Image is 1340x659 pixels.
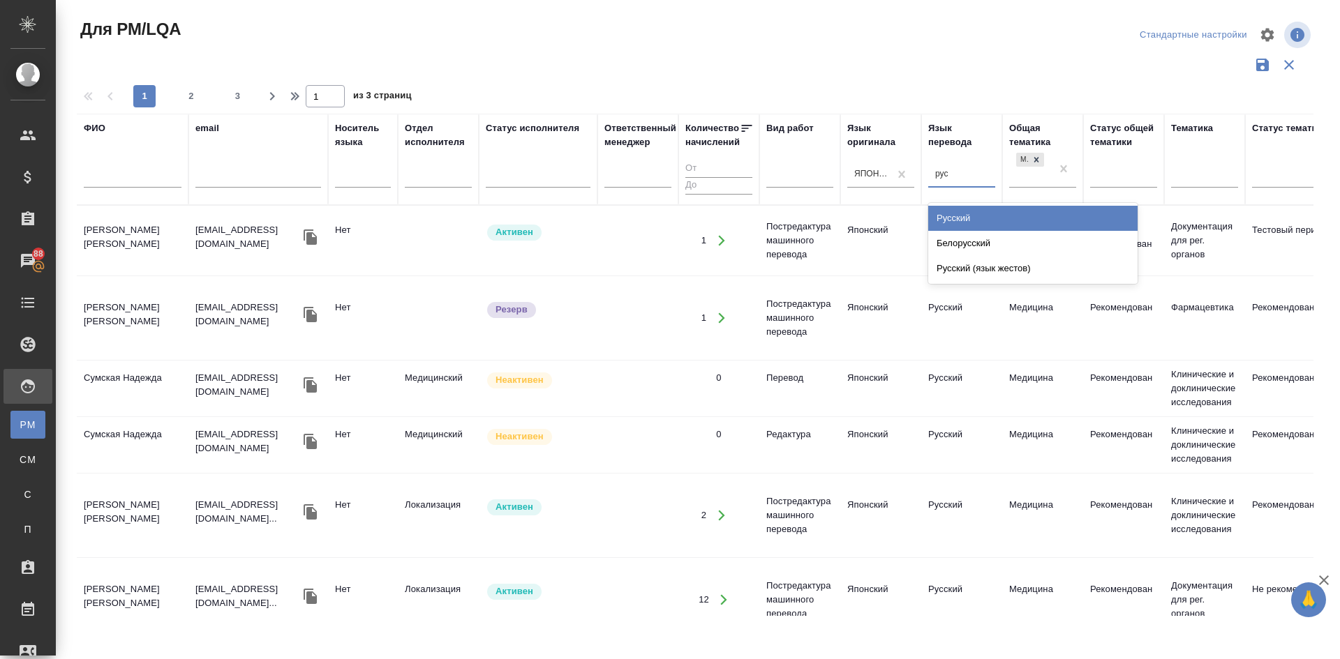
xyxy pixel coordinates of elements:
div: Медицина [1015,151,1045,169]
div: 12 [699,593,709,607]
div: Язык перевода [928,121,995,149]
td: Локализация [398,575,479,624]
span: Настроить таблицу [1251,18,1284,52]
a: С [10,480,45,508]
button: Скопировать [300,586,321,607]
span: Посмотреть информацию [1284,22,1313,48]
td: Локализация [398,491,479,540]
td: Постредактура машинного перевода [759,487,840,543]
span: PM [17,418,38,432]
div: Статус общей тематики [1090,121,1157,149]
button: Открыть работы [707,227,736,255]
td: Рекомендован [1083,294,1164,342]
button: Скопировать [300,374,321,395]
p: [EMAIL_ADDRESS][DOMAIN_NAME]... [195,582,300,610]
p: [EMAIL_ADDRESS][DOMAIN_NAME]... [195,498,300,526]
p: [EMAIL_ADDRESS][DOMAIN_NAME] [195,301,300,328]
td: Клинические и доклинические исследования [1164,487,1245,543]
span: 2 [180,89,202,103]
div: Рядовой исполнитель: назначай с учетом рейтинга [486,223,590,242]
td: Медицина [1002,294,1083,342]
td: [PERSON_NAME] [PERSON_NAME] [77,294,188,342]
button: Открыть работы [707,501,736,530]
a: CM [10,446,45,474]
button: Скопировать [300,227,321,248]
td: Постредактура машинного перевода [759,572,840,628]
p: Активен [496,584,533,598]
div: Язык оригинала [847,121,914,149]
div: 0 [716,427,721,441]
a: PM [10,411,45,439]
td: Сумская Надежда [77,421,188,469]
td: Рекомендован [1083,491,1164,540]
td: Японский [840,575,921,624]
td: Фармацевтика [1164,294,1245,342]
p: Активен [496,500,533,514]
div: Статус исполнителя [486,121,579,135]
td: Медицинский [398,364,479,413]
div: Медицина [1016,153,1029,167]
td: Нет [328,294,398,342]
td: Русский [921,575,1002,624]
td: [PERSON_NAME] [PERSON_NAME] [77,491,188,540]
div: На крайний случай: тут высокое качество, но есть другие проблемы [486,301,590,319]
td: Рекомендован [1083,421,1164,469]
td: Перевод [759,364,840,413]
td: [PERSON_NAME] [PERSON_NAME] [77,216,188,265]
td: Редактура [759,421,840,469]
button: 3 [227,85,249,107]
td: Японский [840,364,921,413]
div: 2 [701,508,706,522]
div: email [195,121,219,135]
div: Наши пути разошлись: исполнитель с нами не работает [486,371,590,390]
button: Открыть работы [707,304,736,333]
div: Статус тематики [1252,121,1327,135]
td: Русский [921,364,1002,413]
button: 🙏 [1291,582,1326,617]
div: Наши пути разошлись: исполнитель с нами не работает [486,427,590,446]
p: [EMAIL_ADDRESS][DOMAIN_NAME] [195,427,300,455]
p: [EMAIL_ADDRESS][DOMAIN_NAME] [195,223,300,251]
td: [PERSON_NAME] [PERSON_NAME] [77,575,188,624]
span: П [17,522,38,536]
p: Неактивен [496,373,544,387]
div: split button [1136,24,1251,46]
a: 88 [3,243,52,278]
div: Носитель языка [335,121,391,149]
td: Клинические и доклинические исследования [1164,361,1245,416]
td: Нет [328,575,398,624]
span: 🙏 [1297,585,1320,614]
div: Тематика [1171,121,1213,135]
td: Медицина [1002,575,1083,624]
a: П [10,515,45,543]
span: Для PM/LQA [77,18,181,40]
div: 0 [716,371,721,385]
div: Количество начислений [685,121,740,149]
button: Скопировать [300,431,321,452]
div: Японский [854,168,891,180]
td: Документация для рег. органов [1164,213,1245,268]
div: 1 [701,311,706,325]
div: 1 [701,234,706,248]
td: Японский [840,421,921,469]
td: Нет [328,216,398,265]
td: Русский [921,421,1002,469]
td: Сумская Надежда [77,364,188,413]
span: 88 [25,247,52,261]
button: Скопировать [300,304,321,325]
p: [EMAIL_ADDRESS][DOMAIN_NAME] [195,371,300,399]
td: Документация для рег. органов [1164,572,1245,628]
td: Японский [840,294,921,342]
td: Клинические и доклинические исследования [1164,417,1245,473]
td: Медицинский [398,421,479,469]
span: С [17,487,38,501]
div: ФИО [84,121,105,135]
td: Русский [921,491,1002,540]
span: CM [17,453,38,467]
td: Медицина [1002,421,1083,469]
div: Русский (язык жестов) [928,256,1138,281]
button: 2 [180,85,202,107]
button: Сохранить фильтры [1249,52,1276,78]
td: Постредактура машинного перевода [759,290,840,346]
p: Неактивен [496,430,544,444]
